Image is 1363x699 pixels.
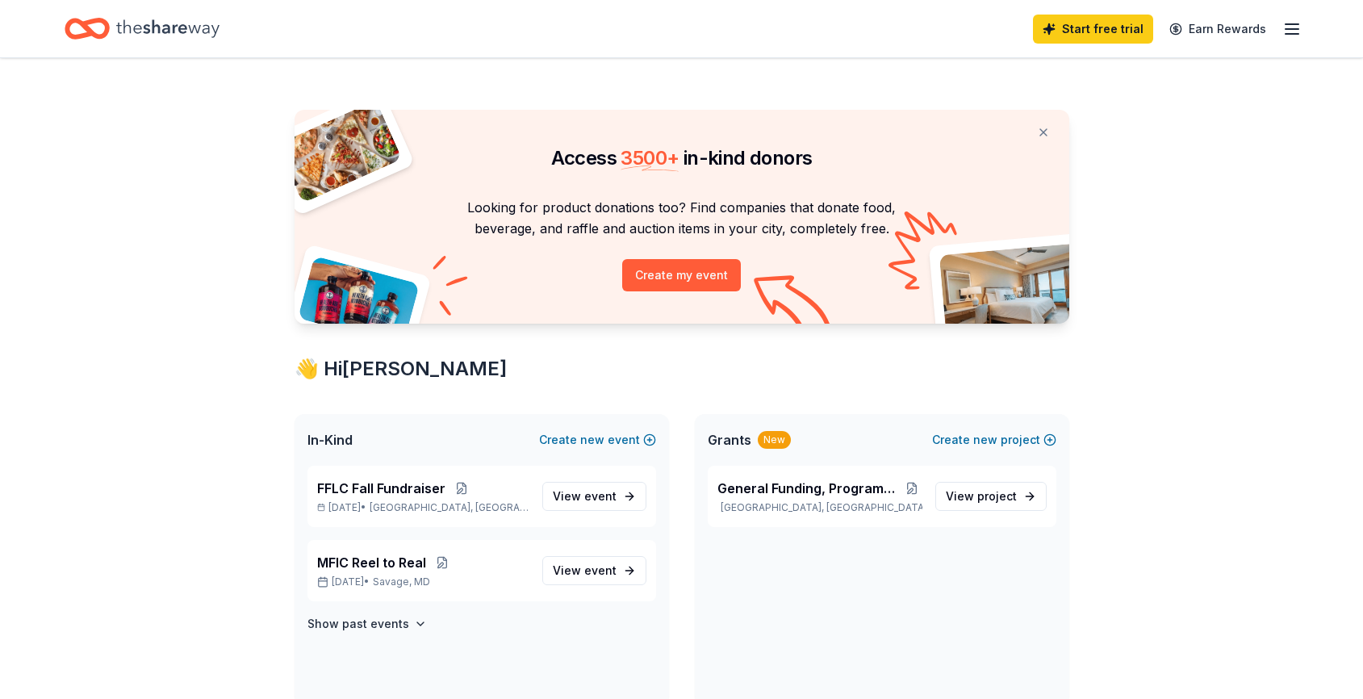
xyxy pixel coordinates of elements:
span: MFIC Reel to Real [317,553,426,572]
span: General Funding, Programming and Operations [717,479,902,498]
a: Start free trial [1033,15,1153,44]
div: 👋 Hi [PERSON_NAME] [295,356,1069,382]
span: 3500 + [621,146,679,170]
span: new [973,430,997,450]
span: Access in-kind donors [551,146,813,170]
h4: Show past events [307,614,409,634]
button: Createnewproject [932,430,1056,450]
img: Pizza [276,100,402,203]
a: View event [542,556,646,585]
span: View [553,487,617,506]
span: event [584,489,617,503]
button: Createnewevent [539,430,656,450]
a: Home [65,10,220,48]
p: [DATE] • [317,576,529,588]
span: new [580,430,604,450]
span: In-Kind [307,430,353,450]
span: Savage, MD [373,576,430,588]
button: Create my event [622,259,741,291]
p: [GEOGRAPHIC_DATA], [GEOGRAPHIC_DATA] [717,501,922,514]
span: [GEOGRAPHIC_DATA], [GEOGRAPHIC_DATA] [370,501,529,514]
a: View project [935,482,1047,511]
button: Show past events [307,614,427,634]
a: Earn Rewards [1160,15,1276,44]
span: View [553,561,617,580]
a: View event [542,482,646,511]
span: Grants [708,430,751,450]
p: Looking for product donations too? Find companies that donate food, beverage, and raffle and auct... [314,197,1050,240]
span: View [946,487,1017,506]
span: project [977,489,1017,503]
span: event [584,563,617,577]
div: New [758,431,791,449]
span: FFLC Fall Fundraiser [317,479,445,498]
img: Curvy arrow [754,275,834,336]
p: [DATE] • [317,501,529,514]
